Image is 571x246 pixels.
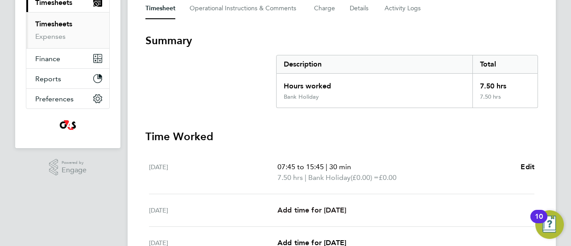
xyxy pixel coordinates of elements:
[35,54,60,63] span: Finance
[284,93,319,100] div: Bank Holiday
[277,205,346,216] a: Add time for [DATE]
[57,118,79,132] img: g4s4-logo-retina.png
[26,69,109,88] button: Reports
[472,55,538,73] div: Total
[35,95,74,103] span: Preferences
[329,163,351,171] span: 30 min
[35,75,61,83] span: Reports
[49,159,87,176] a: Powered byEngage
[308,172,351,183] span: Bank Holiday
[277,55,472,73] div: Description
[277,74,472,93] div: Hours worked
[535,210,564,239] button: Open Resource Center, 10 new notifications
[149,162,277,183] div: [DATE]
[276,55,538,108] div: Summary
[277,163,324,171] span: 07:45 to 15:45
[62,167,87,174] span: Engage
[145,129,538,144] h3: Time Worked
[149,205,277,216] div: [DATE]
[305,173,306,182] span: |
[26,118,110,132] a: Go to home page
[26,49,109,68] button: Finance
[472,74,538,93] div: 7.50 hrs
[145,33,538,48] h3: Summary
[35,20,72,28] a: Timesheets
[62,159,87,167] span: Powered by
[277,206,346,214] span: Add time for [DATE]
[277,173,303,182] span: 7.50 hrs
[26,12,109,48] div: Timesheets
[472,93,538,108] div: 7.50 hrs
[379,173,397,182] span: £0.00
[26,89,109,108] button: Preferences
[521,162,534,172] a: Edit
[521,163,534,171] span: Edit
[35,32,66,41] a: Expenses
[326,163,327,171] span: |
[535,217,543,228] div: 10
[351,173,379,182] span: (£0.00) =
